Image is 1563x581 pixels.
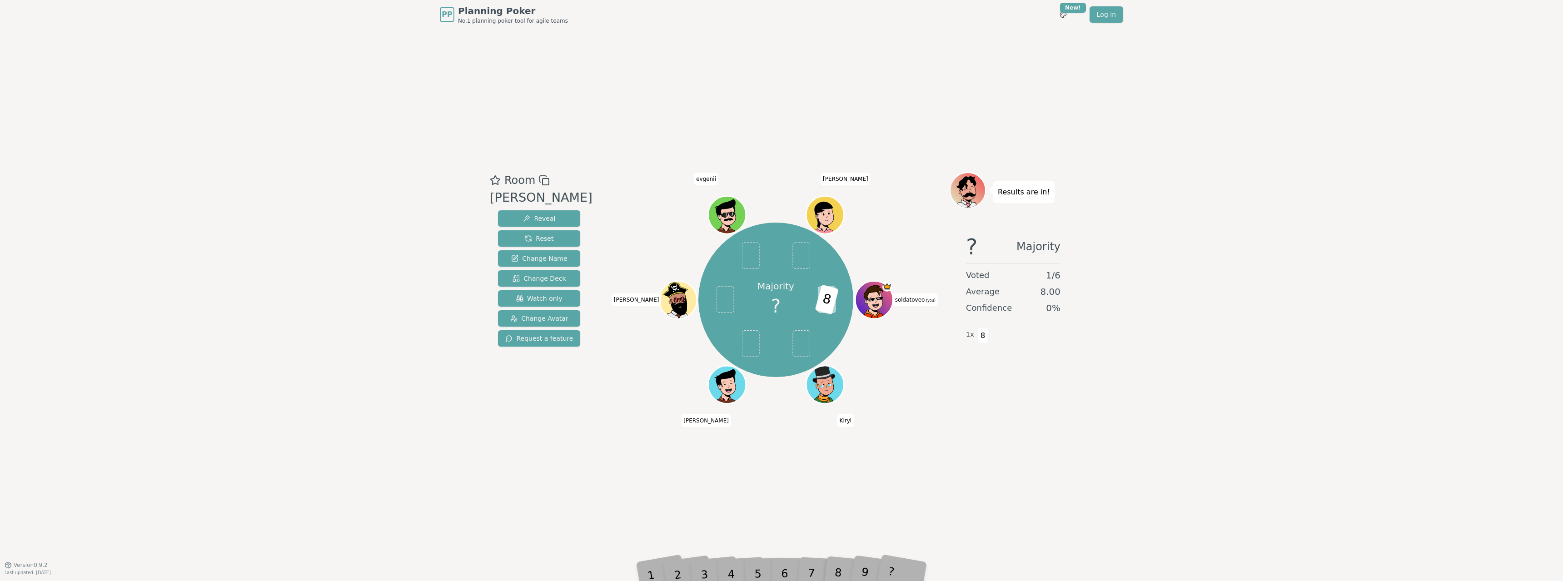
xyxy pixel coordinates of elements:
[757,280,794,293] p: Majority
[893,293,938,306] span: Click to change your name
[978,328,988,343] span: 8
[694,173,718,185] span: Click to change your name
[1046,302,1060,314] span: 0 %
[490,189,592,207] div: [PERSON_NAME]
[458,5,568,17] span: Planning Poker
[612,293,662,306] span: Click to change your name
[815,284,839,315] span: 8
[498,230,580,247] button: Reset
[966,236,977,258] span: ?
[513,274,566,283] span: Change Deck
[498,270,580,287] button: Change Deck
[498,250,580,267] button: Change Name
[1046,269,1060,282] span: 1 / 6
[1055,6,1071,23] button: New!
[442,9,452,20] span: PP
[14,561,48,569] span: Version 0.9.2
[458,17,568,25] span: No.1 planning poker tool for agile teams
[5,561,48,569] button: Version0.9.2
[511,254,567,263] span: Change Name
[1016,236,1060,258] span: Majority
[505,334,573,343] span: Request a feature
[925,298,936,303] span: (you)
[681,414,731,427] span: Click to change your name
[821,173,871,185] span: Click to change your name
[516,294,562,303] span: Watch only
[966,269,990,282] span: Voted
[1060,3,1086,13] div: New!
[771,293,781,320] span: ?
[5,570,51,575] span: Last updated: [DATE]
[498,330,580,347] button: Request a feature
[510,314,568,323] span: Change Avatar
[966,330,974,340] span: 1 x
[498,310,580,327] button: Change Avatar
[523,214,555,223] span: Reveal
[856,282,891,318] button: Click to change your avatar
[882,282,892,292] span: soldatoveo is the host
[1090,6,1123,23] a: Log in
[525,234,553,243] span: Reset
[498,210,580,227] button: Reveal
[498,290,580,307] button: Watch only
[440,5,568,25] a: PPPlanning PokerNo.1 planning poker tool for agile teams
[837,414,854,427] span: Click to change your name
[490,172,501,189] button: Add as favourite
[966,302,1012,314] span: Confidence
[504,172,535,189] span: Room
[966,285,1000,298] span: Average
[998,186,1050,199] p: Results are in!
[1040,285,1060,298] span: 8.00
